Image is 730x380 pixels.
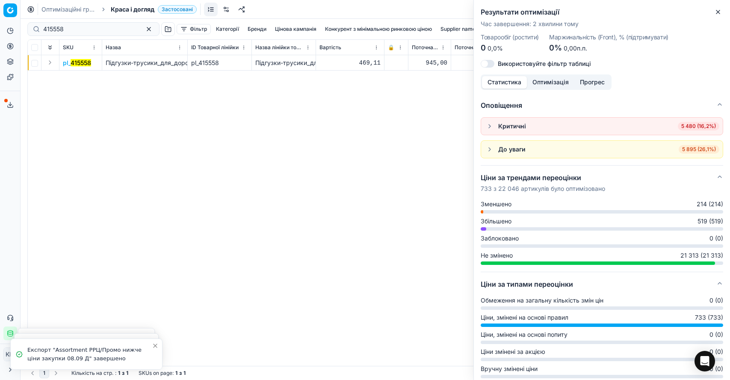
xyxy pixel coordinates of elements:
mark: 415558 [71,59,91,66]
div: Критичні [498,122,526,131]
div: Оповіщення [481,117,723,165]
span: Підгузки-трусики_для_дорослих_Seni_Active_Normal_Large,_30_шт. [106,59,302,66]
span: Поточна ціна [412,44,439,51]
button: pl_415558 [63,59,91,67]
span: 214 (214) [697,200,723,208]
span: Вручну змінені ціни [481,365,538,373]
span: Ціни змінені за акцією [481,347,545,356]
div: 945,00 [412,59,447,67]
strong: 1 [183,370,186,377]
div: Ціни за трендами переоцінки733 з 22 046 артикулів було оптимізовано [481,200,723,272]
span: Заблоковано [481,234,519,243]
nav: breadcrumb [41,5,197,14]
dt: Товарообіг (ростити) [481,34,539,40]
span: 733 (733) [695,313,723,322]
span: 0,0% [488,45,503,52]
button: Expand all [45,42,55,53]
span: Краса і доглядЗастосовані [111,5,197,14]
strong: 1 [175,370,177,377]
span: SKU [63,44,74,51]
div: Підгузки-трусики_для_дорослих_Seni_Active_Normal_Large,_30_шт. [255,59,312,67]
span: Не змінено [481,251,513,260]
p: 733 з 22 046 артикулів було оптимізовано [481,184,605,193]
div: 469,11 [319,59,381,67]
button: Цінова кампанія [272,24,320,34]
strong: з [179,370,182,377]
span: 0 (0) [709,296,723,305]
span: Збільшено [481,217,511,226]
span: Назва лінійки товарів [255,44,304,51]
span: 0 (0) [709,234,723,243]
div: Експорт "Assortment РРЦ/Промо нижче ціни закупки 08.09 Д" завершено [27,346,152,362]
span: Кількість на стр. [71,370,113,377]
span: 519 (519) [697,217,723,226]
span: 0 [481,43,486,52]
span: 🔒 [388,44,394,51]
span: Вартість [319,44,341,51]
div: 945,00 [455,59,511,67]
button: Оповіщення [481,93,723,117]
button: Go to previous page [27,368,38,378]
strong: 1 [118,370,120,377]
span: КM [4,348,17,361]
dt: Маржинальність (Front), % (підтримувати) [549,34,668,40]
span: pl_ [63,59,91,67]
button: Close toast [150,341,160,351]
button: Оптимізація [527,76,574,89]
button: Supplier name [437,24,479,34]
div: Open Intercom Messenger [695,351,715,371]
strong: з [122,370,124,377]
span: Поточна промо ціна [455,44,503,51]
span: Ціни, змінені на основі правил [481,313,568,322]
span: Обмеження на загальну кількість змін цін [481,296,603,305]
span: 21 313 (21 313) [680,251,723,260]
label: Використовуйте фільтр таблиці [498,61,591,67]
span: SKUs on page : [139,370,174,377]
h2: Результати оптимізації [481,7,723,17]
div: : [71,370,128,377]
span: Краса і догляд [111,5,154,14]
div: До уваги [498,145,526,154]
span: 5 895 (26,1%) [679,145,719,154]
button: Прогрес [574,76,610,89]
button: Бренди [244,24,270,34]
span: Назва [106,44,121,51]
nav: pagination [27,368,61,378]
div: pl_415558 [191,59,248,67]
span: 5 480 (16,2%) [678,122,719,131]
button: Expand [45,57,55,68]
span: Застосовані [158,5,197,14]
span: 0 (0) [709,347,723,356]
p: Час завершення : 2 хвилини тому [481,20,723,28]
span: Ціни, змінені на основі попиту [481,330,567,339]
strong: 1 [126,370,128,377]
span: 0 (0) [709,330,723,339]
button: Статистика [482,76,527,89]
input: Пошук по SKU або назві [43,25,137,33]
h5: Ціни за трендами переоцінки [481,172,605,183]
span: 0% [549,43,562,52]
button: Конкурент з мінімальною ринковою ціною [322,24,435,34]
button: Go to next page [51,368,61,378]
button: Категорії [213,24,242,34]
button: 1 [39,368,49,378]
button: КM [3,347,17,361]
span: ID Товарної лінійки [191,44,239,51]
a: Оптимізаційні групи [41,5,96,14]
button: Ціни за трендами переоцінки733 з 22 046 артикулів було оптимізовано [481,166,723,200]
button: Ціни за типами переоцінки [481,272,723,296]
span: 0 (0) [709,365,723,373]
span: Зменшено [481,200,511,208]
button: Фільтр [177,24,211,34]
span: 0,00п.п. [564,45,587,52]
